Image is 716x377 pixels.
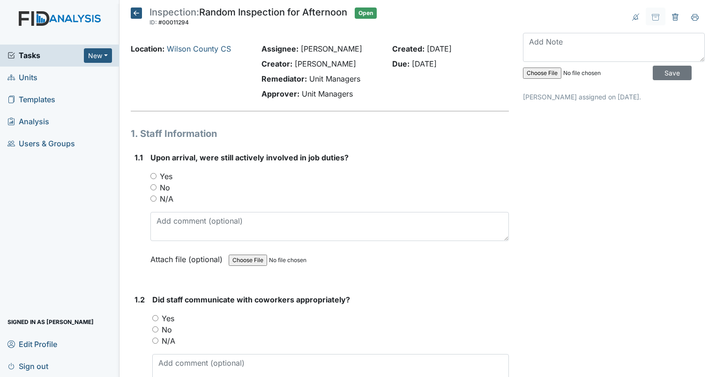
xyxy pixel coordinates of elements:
[7,359,48,373] span: Sign out
[167,44,231,53] a: Wilson County CS
[412,59,437,68] span: [DATE]
[261,89,299,98] strong: Approver:
[134,152,143,163] label: 1.1
[427,44,452,53] span: [DATE]
[152,326,158,332] input: No
[7,50,84,61] a: Tasks
[7,92,55,107] span: Templates
[309,74,360,83] span: Unit Managers
[7,315,94,329] span: Signed in as [PERSON_NAME]
[392,44,425,53] strong: Created:
[160,171,172,182] label: Yes
[149,8,347,28] div: Random Inspection for Afternoon
[523,92,705,102] p: [PERSON_NAME] assigned on [DATE].
[7,337,57,351] span: Edit Profile
[295,59,356,68] span: [PERSON_NAME]
[152,295,350,304] span: Did staff communicate with coworkers appropriately?
[261,59,292,68] strong: Creator:
[261,44,298,53] strong: Assignee:
[355,8,377,19] span: Open
[162,335,175,347] label: N/A
[261,74,307,83] strong: Remediator:
[160,193,173,204] label: N/A
[301,44,362,53] span: [PERSON_NAME]
[150,153,349,162] span: Upon arrival, were still actively involved in job duties?
[152,315,158,321] input: Yes
[134,294,145,305] label: 1.2
[7,70,37,85] span: Units
[162,313,174,324] label: Yes
[653,66,692,80] input: Save
[131,44,164,53] strong: Location:
[150,196,157,202] input: N/A
[149,7,199,18] span: Inspection:
[150,173,157,179] input: Yes
[131,127,509,141] h1: 1. Staff Information
[158,19,189,26] span: #00011294
[150,249,226,265] label: Attach file (optional)
[7,136,75,151] span: Users & Groups
[160,182,170,193] label: No
[7,114,49,129] span: Analysis
[84,48,112,63] button: New
[152,338,158,344] input: N/A
[150,184,157,190] input: No
[392,59,410,68] strong: Due:
[162,324,172,335] label: No
[149,19,157,26] span: ID:
[302,89,353,98] span: Unit Managers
